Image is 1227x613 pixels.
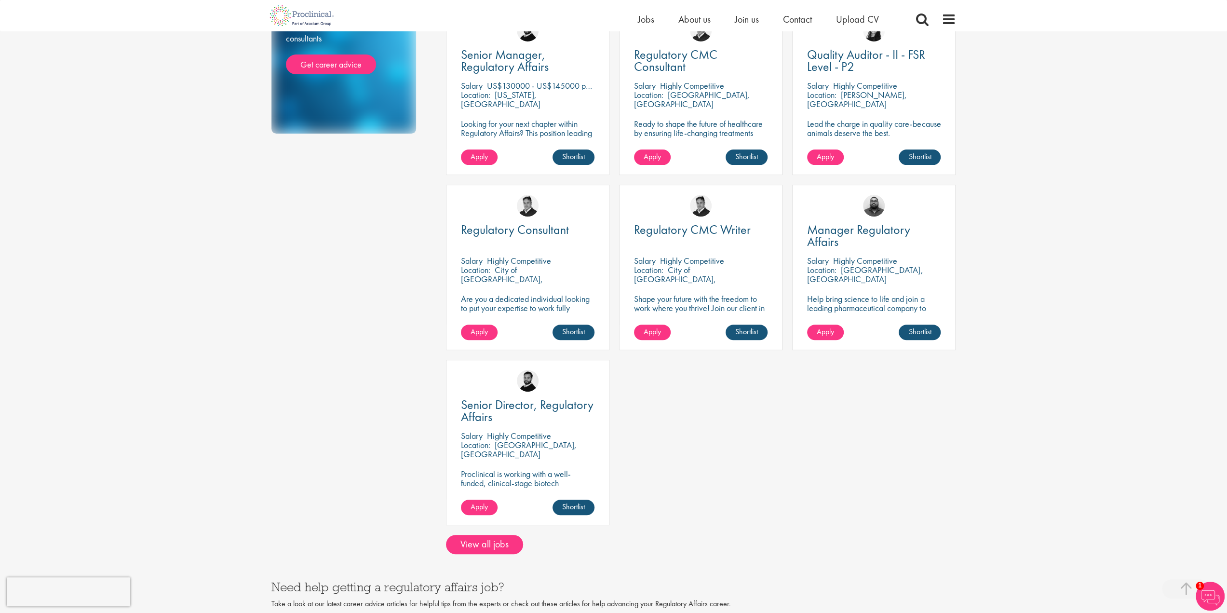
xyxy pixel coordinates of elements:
[461,150,498,165] a: Apply
[833,255,897,266] p: Highly Competitive
[471,502,488,512] span: Apply
[461,119,594,156] p: Looking for your next chapter within Regulatory Affairs? This position leading projects and worki...
[1196,582,1204,590] span: 1
[644,327,661,337] span: Apply
[807,89,907,109] p: [PERSON_NAME], [GEOGRAPHIC_DATA]
[836,13,879,26] a: Upload CV
[461,255,483,266] span: Salary
[461,46,549,75] span: Senior Manager, Regulatory Affairs
[807,119,941,137] p: Lead the charge in quality care-because animals deserve the best.
[517,370,539,392] img: Nick Walker
[553,500,594,515] a: Shortlist
[678,13,711,26] a: About us
[461,89,540,109] p: [US_STATE], [GEOGRAPHIC_DATA]
[7,577,130,606] iframe: reCAPTCHA
[461,325,498,340] a: Apply
[807,221,910,250] span: Manager Regulatory Affairs
[461,221,569,238] span: Regulatory Consultant
[807,264,923,285] p: [GEOGRAPHIC_DATA], [GEOGRAPHIC_DATA]
[690,195,712,217] img: Peter Duvall
[461,439,490,450] span: Location:
[461,224,594,236] a: Regulatory Consultant
[634,89,750,109] p: [GEOGRAPHIC_DATA], [GEOGRAPHIC_DATA]
[271,581,956,593] h3: Need help getting a regulatory affairs job?
[863,195,885,217] img: Ashley Bennett
[461,80,483,91] span: Salary
[487,80,616,91] p: US$130000 - US$145000 per annum
[634,325,671,340] a: Apply
[817,327,834,337] span: Apply
[461,396,593,425] span: Senior Director, Regulatory Affairs
[660,80,724,91] p: Highly Competitive
[833,80,897,91] p: Highly Competitive
[807,325,844,340] a: Apply
[461,439,577,460] p: [GEOGRAPHIC_DATA], [GEOGRAPHIC_DATA]
[461,264,543,294] p: City of [GEOGRAPHIC_DATA], [GEOGRAPHIC_DATA]
[286,54,376,75] a: Get career advice
[726,150,768,165] a: Shortlist
[461,49,594,73] a: Senior Manager, Regulatory Affairs
[660,255,724,266] p: Highly Competitive
[735,13,759,26] a: Join us
[461,500,498,515] a: Apply
[899,150,941,165] a: Shortlist
[553,325,594,340] a: Shortlist
[461,430,483,441] span: Salary
[807,89,836,100] span: Location:
[634,89,663,100] span: Location:
[807,224,941,248] a: Manager Regulatory Affairs
[271,599,956,610] p: Take a look at our latest career advice articles for helpful tips from the experts or check out t...
[461,469,594,515] p: Proclinical is working with a well-funded, clinical-stage biotech developing transformative thera...
[807,150,844,165] a: Apply
[634,221,751,238] span: Regulatory CMC Writer
[807,80,829,91] span: Salary
[461,294,594,340] p: Are you a dedicated individual looking to put your expertise to work fully flexibly in a remote p...
[487,430,551,441] p: Highly Competitive
[461,399,594,423] a: Senior Director, Regulatory Affairs
[644,151,661,162] span: Apply
[634,46,717,75] span: Regulatory CMC Consultant
[471,327,488,337] span: Apply
[807,294,941,340] p: Help bring science to life and join a leading pharmaceutical company to play a key role in delive...
[634,49,768,73] a: Regulatory CMC Consultant
[783,13,812,26] a: Contact
[634,80,656,91] span: Salary
[726,325,768,340] a: Shortlist
[638,13,654,26] a: Jobs
[807,255,829,266] span: Salary
[634,224,768,236] a: Regulatory CMC Writer
[471,151,488,162] span: Apply
[634,255,656,266] span: Salary
[807,49,941,73] a: Quality Auditor - II - FSR Level - P2
[634,294,768,322] p: Shape your future with the freedom to work where you thrive! Join our client in this fully remote...
[807,46,925,75] span: Quality Auditor - II - FSR Level - P2
[461,264,490,275] span: Location:
[634,264,716,294] p: City of [GEOGRAPHIC_DATA], [GEOGRAPHIC_DATA]
[487,255,551,266] p: Highly Competitive
[634,264,663,275] span: Location:
[634,150,671,165] a: Apply
[517,195,539,217] img: Peter Duvall
[553,150,594,165] a: Shortlist
[807,264,836,275] span: Location:
[446,535,523,554] a: View all jobs
[1196,582,1225,611] img: Chatbot
[461,89,490,100] span: Location:
[817,151,834,162] span: Apply
[899,325,941,340] a: Shortlist
[634,119,768,174] p: Ready to shape the future of healthcare by ensuring life-changing treatments meet global regulato...
[286,8,402,75] div: From CV and interview tips to career guidance from our expert consultants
